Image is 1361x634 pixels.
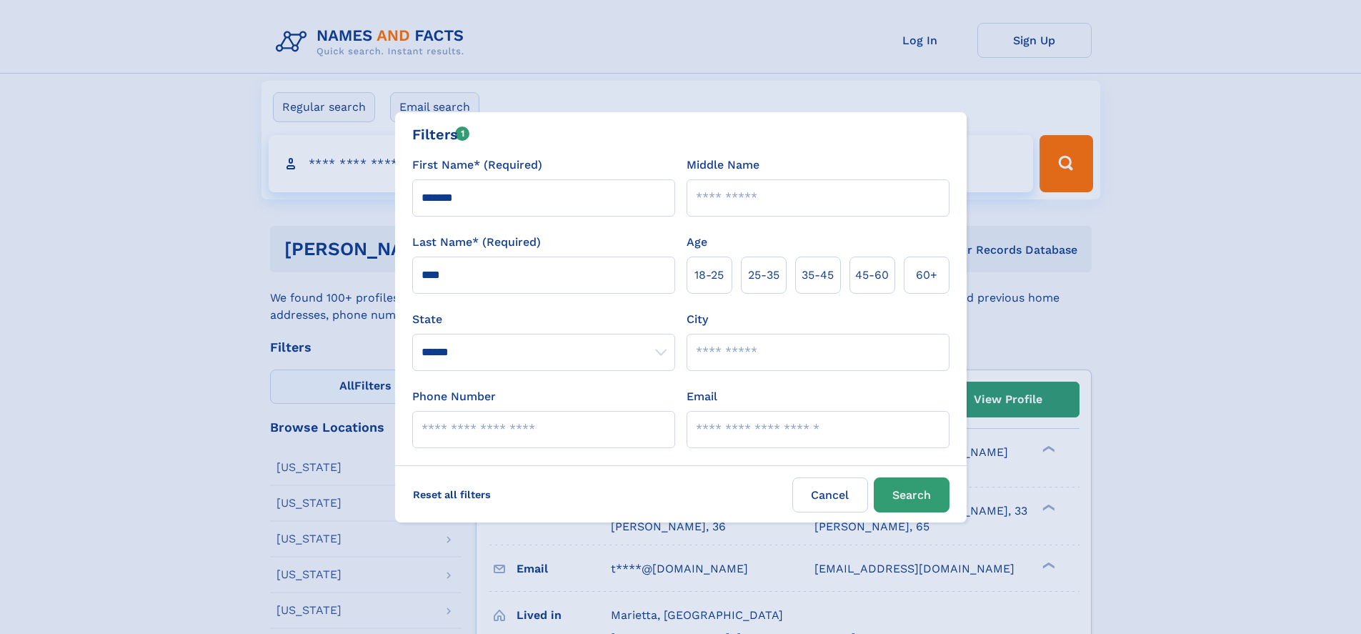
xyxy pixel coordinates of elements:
[874,477,949,512] button: Search
[412,311,675,328] label: State
[687,388,717,405] label: Email
[687,234,707,251] label: Age
[687,157,759,174] label: Middle Name
[802,267,834,284] span: 35‑45
[404,477,500,512] label: Reset all filters
[916,267,937,284] span: 60+
[412,157,542,174] label: First Name* (Required)
[412,388,496,405] label: Phone Number
[694,267,724,284] span: 18‑25
[855,267,889,284] span: 45‑60
[412,234,541,251] label: Last Name* (Required)
[748,267,779,284] span: 25‑35
[792,477,868,512] label: Cancel
[687,311,708,328] label: City
[412,124,470,145] div: Filters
